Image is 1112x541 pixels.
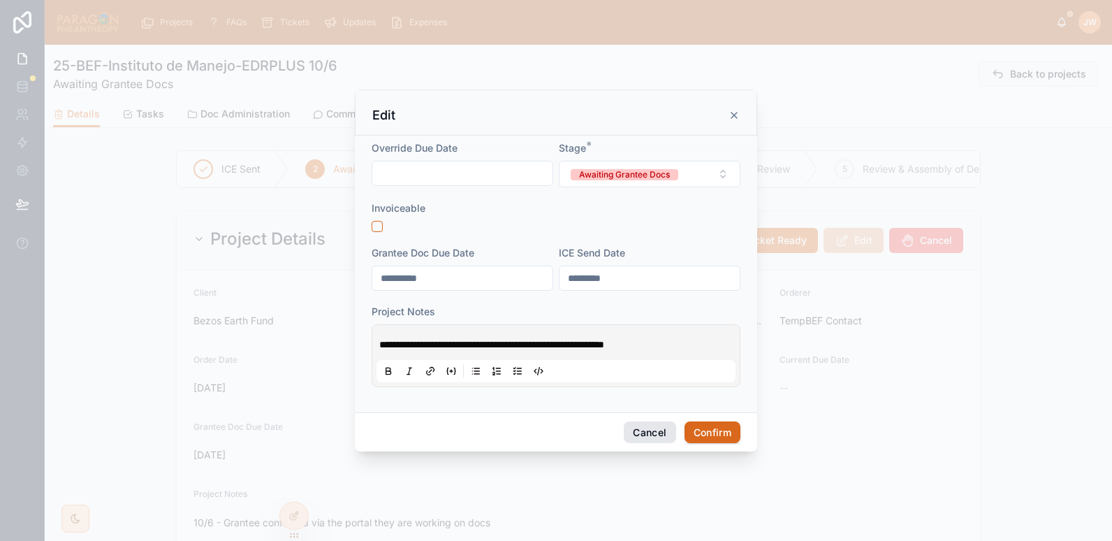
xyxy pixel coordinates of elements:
button: Select Button [559,161,740,187]
span: Grantee Doc Due Date [372,247,474,259]
span: Stage [559,142,586,154]
h3: Edit [372,107,395,124]
button: Cancel [624,421,675,444]
button: Confirm [685,421,740,444]
span: Override Due Date [372,142,458,154]
span: ICE Send Date [559,247,625,259]
span: Project Notes [372,305,435,317]
div: Awaiting Grantee Docs [579,169,670,180]
span: Invoiceable [372,202,425,214]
